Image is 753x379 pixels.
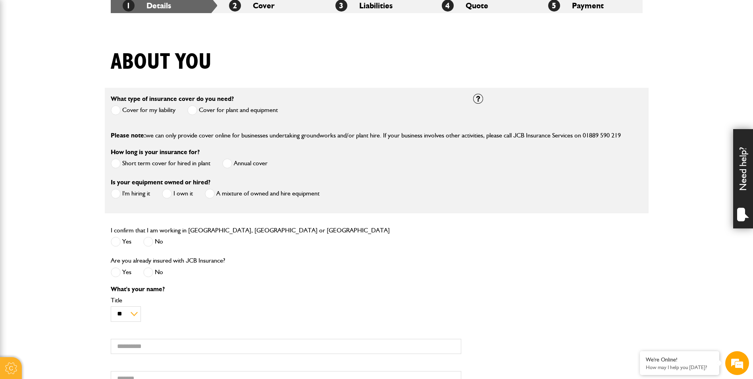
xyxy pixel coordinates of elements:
[111,286,461,292] p: What's your name?
[10,144,145,238] textarea: Type your message and hit 'Enter'
[13,44,33,55] img: d_20077148190_company_1631870298795_20077148190
[111,189,150,199] label: I'm hiring it
[111,267,131,277] label: Yes
[187,105,278,115] label: Cover for plant and equipment
[111,227,390,234] label: I confirm that I am working in [GEOGRAPHIC_DATA], [GEOGRAPHIC_DATA] or [GEOGRAPHIC_DATA]
[143,237,163,247] label: No
[111,257,225,264] label: Are you already insured with JCB Insurance?
[108,245,144,255] em: Start Chat
[111,297,461,304] label: Title
[205,189,320,199] label: A mixture of owned and hire equipment
[10,97,145,114] input: Enter your email address
[111,149,200,155] label: How long is your insurance for?
[111,159,210,168] label: Short term cover for hired in plant
[111,130,643,141] p: we can only provide cover online for businesses undertaking groundworks and/or plant hire. If you...
[143,267,163,277] label: No
[10,120,145,138] input: Enter your phone number
[111,96,234,102] label: What type of insurance cover do you need?
[10,73,145,91] input: Enter your last name
[222,159,268,168] label: Annual cover
[111,131,146,139] span: Please note:
[111,237,131,247] label: Yes
[111,105,175,115] label: Cover for my liability
[646,364,713,370] p: How may I help you today?
[646,356,713,363] div: We're Online!
[162,189,193,199] label: I own it
[130,4,149,23] div: Minimize live chat window
[111,49,212,75] h1: About you
[41,44,133,55] div: Chat with us now
[733,129,753,228] div: Need help?
[111,179,210,186] label: Is your equipment owned or hired?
